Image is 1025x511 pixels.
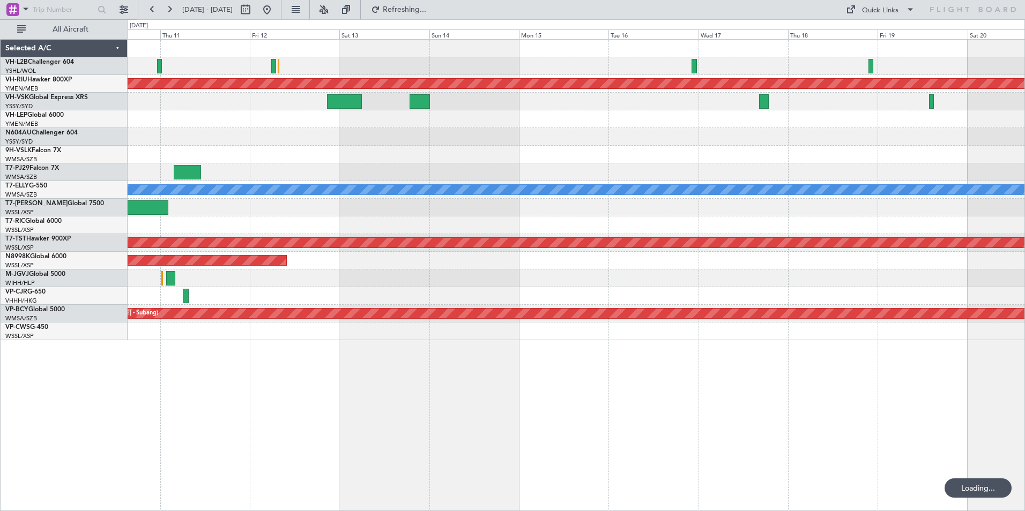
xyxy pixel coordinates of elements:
[5,120,38,128] a: YMEN/MEB
[5,236,26,242] span: T7-TST
[5,59,28,65] span: VH-L2B
[5,67,36,75] a: YSHL/WOL
[5,289,46,295] a: VP-CJRG-650
[5,102,33,110] a: YSSY/SYD
[5,94,29,101] span: VH-VSK
[5,130,32,136] span: N604AU
[250,29,339,39] div: Fri 12
[5,147,61,154] a: 9H-VSLKFalcon 7X
[5,183,47,189] a: T7-ELLYG-550
[5,191,37,199] a: WMSA/SZB
[339,29,429,39] div: Sat 13
[5,253,66,260] a: N8998KGlobal 6000
[33,2,94,18] input: Trip Number
[5,253,30,260] span: N8998K
[5,130,78,136] a: N604AUChallenger 604
[5,77,72,83] a: VH-RIUHawker 800XP
[5,165,29,171] span: T7-PJ29
[5,183,29,189] span: T7-ELLY
[5,314,37,322] a: WMSA/SZB
[5,155,37,163] a: WMSA/SZB
[5,165,59,171] a: T7-PJ29Falcon 7X
[945,478,1012,498] div: Loading...
[5,279,35,287] a: WIHH/HLP
[28,26,113,33] span: All Aircraft
[5,271,65,277] a: M-JGVJGlobal 5000
[5,173,37,181] a: WMSA/SZB
[841,1,920,18] button: Quick Links
[366,1,430,18] button: Refreshing...
[5,200,68,207] span: T7-[PERSON_NAME]
[382,6,427,13] span: Refreshing...
[5,261,34,269] a: WSSL/XSP
[699,29,788,39] div: Wed 17
[5,77,27,83] span: VH-RIU
[5,200,104,207] a: T7-[PERSON_NAME]Global 7500
[5,306,28,313] span: VP-BCY
[5,226,34,234] a: WSSL/XSP
[5,324,30,330] span: VP-CWS
[5,208,34,216] a: WSSL/XSP
[5,85,38,93] a: YMEN/MEB
[5,324,48,330] a: VP-CWSG-450
[5,112,27,118] span: VH-LEP
[519,29,608,39] div: Mon 15
[5,306,65,313] a: VP-BCYGlobal 5000
[788,29,878,39] div: Thu 18
[5,59,74,65] a: VH-L2BChallenger 604
[878,29,967,39] div: Fri 19
[12,21,116,38] button: All Aircraft
[160,29,250,39] div: Thu 11
[5,289,27,295] span: VP-CJR
[5,332,34,340] a: WSSL/XSP
[5,218,25,224] span: T7-RIC
[5,236,71,242] a: T7-TSTHawker 900XP
[5,112,64,118] a: VH-LEPGlobal 6000
[5,138,33,146] a: YSSY/SYD
[182,5,233,14] span: [DATE] - [DATE]
[608,29,698,39] div: Tue 16
[862,5,898,16] div: Quick Links
[5,297,37,305] a: VHHH/HKG
[5,271,29,277] span: M-JGVJ
[5,94,88,101] a: VH-VSKGlobal Express XRS
[429,29,519,39] div: Sun 14
[5,244,34,252] a: WSSL/XSP
[5,218,62,224] a: T7-RICGlobal 6000
[130,21,148,31] div: [DATE]
[5,147,32,154] span: 9H-VSLK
